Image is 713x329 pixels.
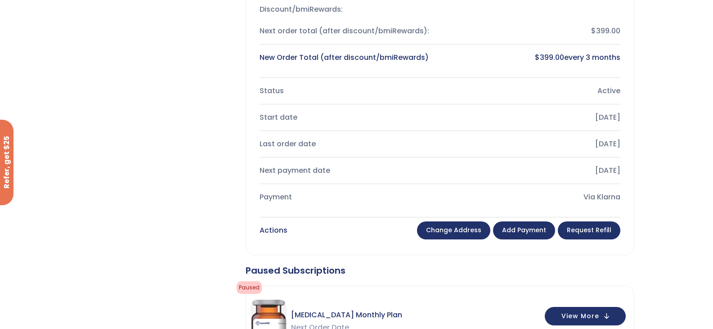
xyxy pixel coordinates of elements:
div: Last order date [260,138,433,150]
span: $ [535,52,540,63]
span: Paused [237,281,262,294]
div: [DATE] [447,138,620,150]
div: Active [447,85,620,97]
bdi: 399.00 [535,52,564,63]
div: Start date [260,111,433,124]
div: Next payment date [260,164,433,177]
a: Add payment [493,221,555,239]
button: View More [545,307,626,325]
div: Status [260,85,433,97]
a: Change address [417,221,490,239]
div: $399.00 [447,25,620,37]
div: Next order total (after discount/bmiRewards): [260,25,433,37]
span: View More [561,313,599,319]
span: [MEDICAL_DATA] Monthly Plan [291,309,402,321]
div: Actions [260,224,287,237]
div: [DATE] [447,164,620,177]
div: [DATE] [447,111,620,124]
div: Payment [260,191,433,203]
a: Request Refill [558,221,620,239]
div: New Order Total (after discount/bmiRewards) [260,51,433,64]
div: Discount/bmiRewards: [260,3,433,16]
div: every 3 months [447,51,620,64]
div: Paused Subscriptions [246,264,634,277]
div: Via Klarna [447,191,620,203]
